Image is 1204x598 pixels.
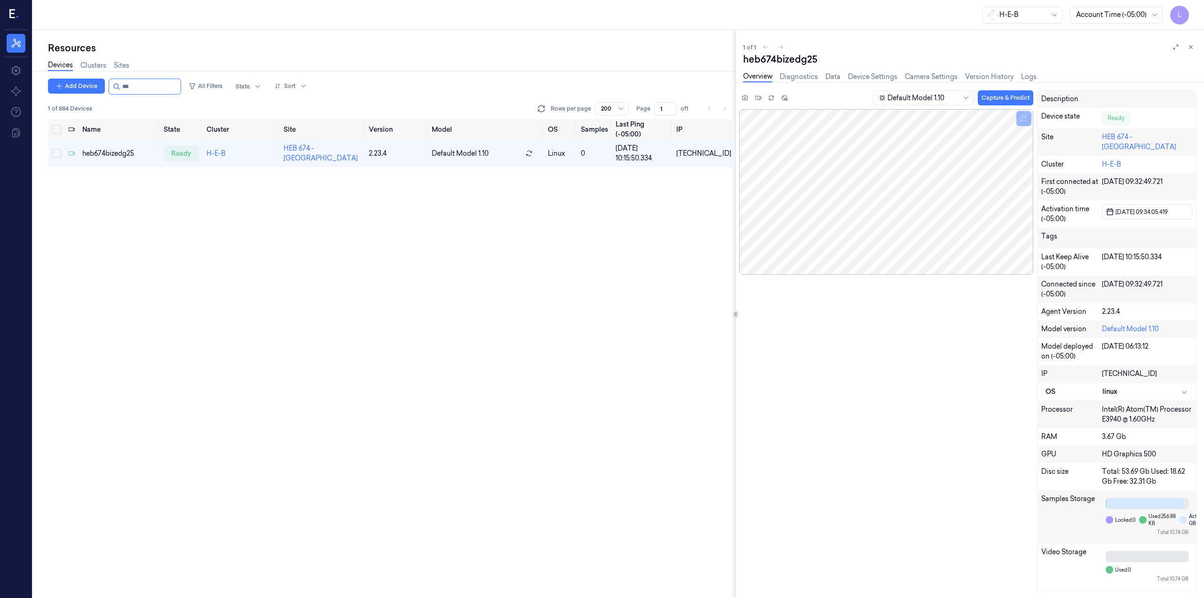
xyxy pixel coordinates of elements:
[1102,467,1192,486] div: Total: 53.69 Gb Used: 18.62 Gb Free: 32.31 Gb
[703,102,731,115] nav: pagination
[280,119,364,140] th: Site
[673,119,735,140] th: IP
[284,144,358,162] a: HEB 674 - [GEOGRAPHIC_DATA]
[1041,369,1101,379] div: IP
[1021,72,1037,82] a: Logs
[1102,405,1192,424] div: Intel(R) Atom(TM) Processor E3940 @ 1.60GHz
[1102,324,1192,334] div: Default Model 1.10
[1115,517,1135,524] span: Locked: 0
[681,104,696,113] span: of 1
[1102,160,1121,168] a: H-E-B
[1041,324,1101,334] div: Model version
[780,72,818,82] a: Diagnostics
[1102,449,1192,459] div: HD Graphics 500
[164,146,199,161] div: ready
[616,144,669,163] div: [DATE] 10:15:50.334
[1041,94,1101,104] div: Description
[825,72,840,82] a: Data
[1041,342,1101,361] div: Model deployed on (-05:00)
[1102,279,1192,299] div: [DATE] 09:32:49.721
[1041,449,1101,459] div: GPU
[1041,231,1101,245] div: Tags
[80,61,106,71] a: Clusters
[79,119,160,140] th: Name
[612,119,673,140] th: Last Ping (-05:00)
[636,104,650,113] span: Page
[905,72,958,82] a: Camera Settings
[1102,307,1192,317] div: 2.23.4
[185,79,226,94] button: All Filters
[1046,387,1102,397] div: OS
[365,119,428,140] th: Version
[114,61,129,71] a: Sites
[1102,177,1192,197] div: [DATE] 09:32:49.721
[978,90,1033,105] button: Capture & Predict
[1114,207,1168,216] span: [DATE] 09:34:05.419
[581,149,608,159] div: 0
[432,149,489,159] span: Default Model 1.10
[1041,405,1101,424] div: Processor
[1170,6,1189,24] button: L
[1041,177,1101,197] div: First connected at (-05:00)
[1041,307,1101,317] div: Agent Version
[369,149,424,159] div: 2.23.4
[1042,383,1192,400] button: OSlinux
[676,149,731,159] div: [TECHNICAL_ID]
[965,72,1014,82] a: Version History
[48,60,73,71] a: Devices
[743,53,1196,66] div: heb674bizedg25
[1115,566,1131,574] span: Used: 0
[82,149,156,159] div: heb674bizedg25
[1041,159,1101,169] div: Cluster
[1149,513,1176,527] span: Used: 256.88 KB
[52,125,61,134] button: Select all
[1041,547,1101,586] div: Video Storage
[1041,112,1101,125] div: Device state
[848,72,897,82] a: Device Settings
[1102,387,1188,397] div: linux
[1041,494,1101,540] div: Samples Storage
[1102,432,1192,442] div: 3.67 Gb
[160,119,203,140] th: State
[1102,252,1192,272] div: [DATE] 10:15:50.334
[1102,133,1176,151] a: HEB 674 - [GEOGRAPHIC_DATA]
[1041,132,1101,152] div: Site
[1102,112,1130,125] div: Ready
[1041,252,1101,272] div: Last Keep Alive (-05:00)
[203,119,280,140] th: Cluster
[1041,467,1101,486] div: Disc size
[548,149,573,159] p: linux
[1102,369,1192,379] div: [TECHNICAL_ID]
[48,41,735,55] div: Resources
[1041,432,1101,442] div: RAM
[743,43,756,51] span: 1 of 1
[1102,204,1192,219] button: [DATE] 09:34:05.419
[1106,575,1188,582] div: Total: 10.74 GB
[52,149,61,158] button: Select row
[1106,529,1188,536] div: Total: 10.74 GB
[743,72,772,82] a: Overview
[48,79,105,94] button: Add Device
[577,119,612,140] th: Samples
[428,119,545,140] th: Model
[1041,204,1101,224] div: Activation time (-05:00)
[1041,279,1101,299] div: Connected since (-05:00)
[551,104,591,113] p: Rows per page
[544,119,577,140] th: OS
[1102,342,1192,361] div: [DATE] 06:13:12
[206,149,226,158] a: H-E-B
[48,104,92,113] span: 1 of 884 Devices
